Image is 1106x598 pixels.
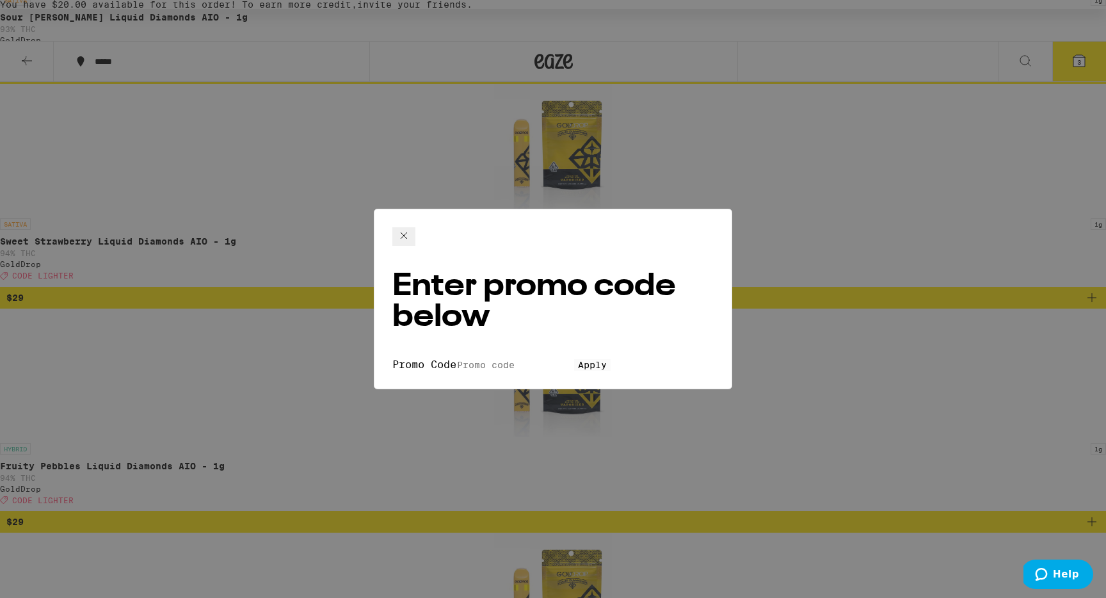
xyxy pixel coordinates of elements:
[1023,560,1093,592] iframe: Opens a widget where you can find more information
[392,271,714,333] h2: Enter promo code below
[574,359,611,371] button: Apply
[392,359,456,371] label: Promo Code
[456,359,574,371] input: Promo code
[578,360,607,370] span: Apply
